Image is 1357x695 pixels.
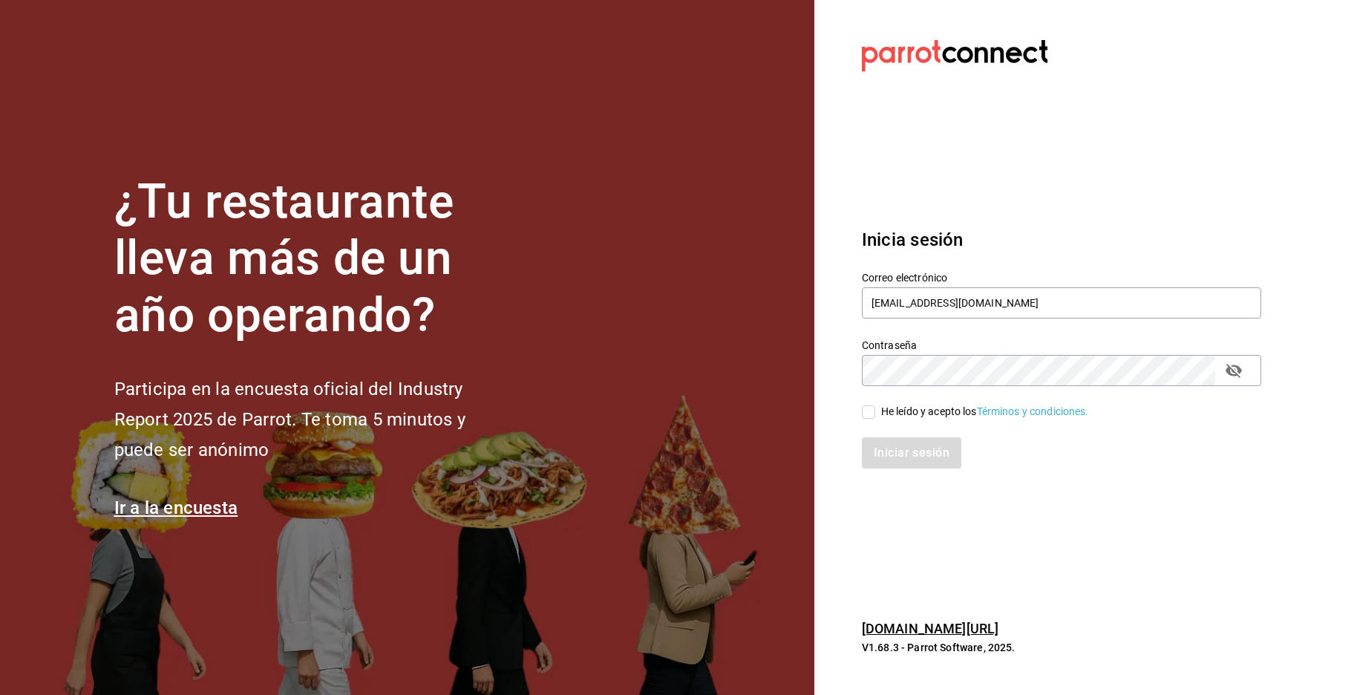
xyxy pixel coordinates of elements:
input: Ingresa tu correo electrónico [862,287,1261,319]
h3: Inicia sesión [862,226,1261,253]
label: Contraseña [862,339,1261,350]
button: passwordField [1221,358,1246,383]
a: Ir a la encuesta [114,497,238,518]
h1: ¿Tu restaurante lleva más de un año operando? [114,174,515,345]
a: Términos y condiciones. [977,405,1089,417]
div: He leído y acepto los [881,404,1089,420]
p: V1.68.3 - Parrot Software, 2025. [862,640,1261,655]
a: [DOMAIN_NAME][URL] [862,621,998,636]
h2: Participa en la encuesta oficial del Industry Report 2025 de Parrot. Te toma 5 minutos y puede se... [114,374,515,465]
label: Correo electrónico [862,272,1261,282]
